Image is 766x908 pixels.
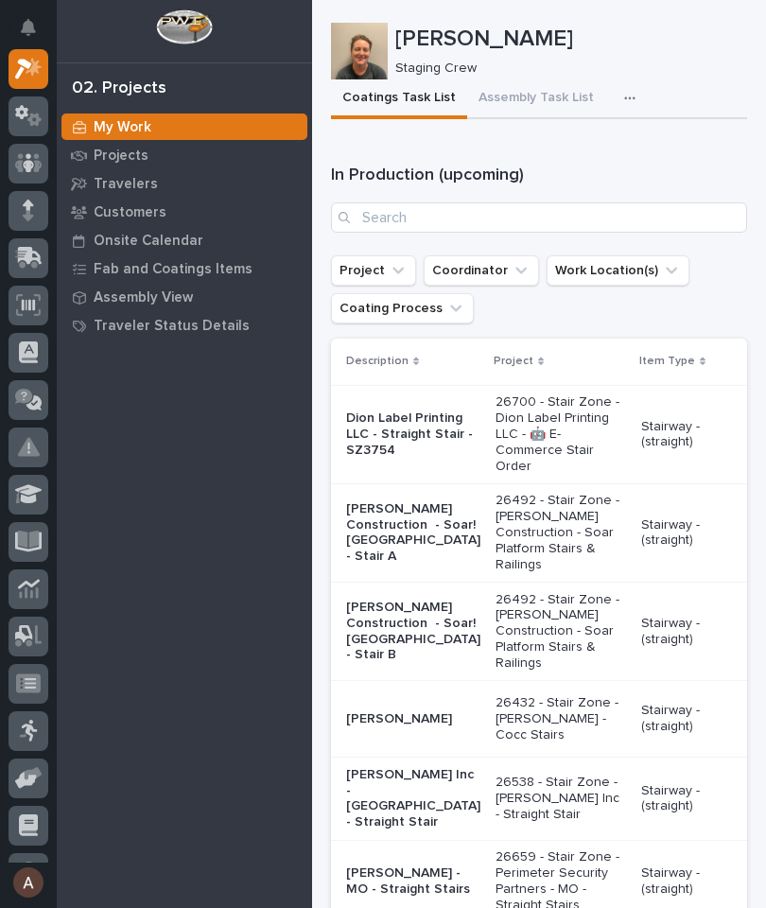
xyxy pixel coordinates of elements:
a: Travelers [57,169,312,198]
a: Projects [57,141,312,169]
p: 26432 - Stair Zone - [PERSON_NAME] - Cocc Stairs [496,695,626,742]
a: Assembly View [57,283,312,311]
a: Customers [57,198,312,226]
p: Customers [94,204,166,221]
p: 26700 - Stair Zone - Dion Label Printing LLC - 🤖 E-Commerce Stair Order [496,394,626,474]
a: Onsite Calendar [57,226,312,254]
p: My Work [94,119,151,136]
p: [PERSON_NAME] - MO - Straight Stairs [346,865,480,898]
p: 26492 - Stair Zone - [PERSON_NAME] Construction - Soar Platform Stairs & Railings [496,493,626,572]
p: Stairway - (straight) [641,517,738,550]
a: Traveler Status Details [57,311,312,340]
p: Fab and Coatings Items [94,261,252,278]
p: Stairway - (straight) [641,703,738,735]
p: 26492 - Stair Zone - [PERSON_NAME] Construction - Soar Platform Stairs & Railings [496,592,626,672]
p: Assembly View [94,289,193,306]
button: Work Location(s) [547,255,689,286]
input: Search [331,202,747,233]
p: [PERSON_NAME] [346,711,480,727]
a: Fab and Coatings Items [57,254,312,283]
p: Stairway - (straight) [641,783,738,815]
button: Coatings Task List [331,79,467,119]
button: Assembly Task List [467,79,605,119]
h1: In Production (upcoming) [331,165,747,187]
p: Stairway - (straight) [641,865,738,898]
p: Stairway - (straight) [641,616,738,648]
p: Stairway - (straight) [641,419,738,451]
p: Projects [94,148,148,165]
p: Travelers [94,176,158,193]
p: [PERSON_NAME] Inc - [GEOGRAPHIC_DATA] - Straight Stair [346,767,480,830]
p: Staging Crew [395,61,732,77]
button: Project [331,255,416,286]
p: [PERSON_NAME] Construction - Soar! [GEOGRAPHIC_DATA] - Stair A [346,501,480,565]
button: Coordinator [424,255,539,286]
button: users-avatar [9,863,48,902]
p: Description [346,351,409,372]
p: [PERSON_NAME] Construction - Soar! [GEOGRAPHIC_DATA] - Stair B [346,600,480,663]
img: Workspace Logo [156,9,212,44]
p: 26538 - Stair Zone - [PERSON_NAME] Inc - Straight Stair [496,775,626,822]
p: Dion Label Printing LLC - Straight Stair - SZ3754 [346,410,480,458]
button: Coating Process [331,293,474,323]
p: Traveler Status Details [94,318,250,335]
a: My Work [57,113,312,141]
p: [PERSON_NAME] [395,26,740,53]
div: 02. Projects [72,79,166,99]
p: Project [494,351,533,372]
div: Notifications [24,19,48,49]
p: Onsite Calendar [94,233,203,250]
button: Notifications [9,8,48,47]
p: Item Type [639,351,695,372]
